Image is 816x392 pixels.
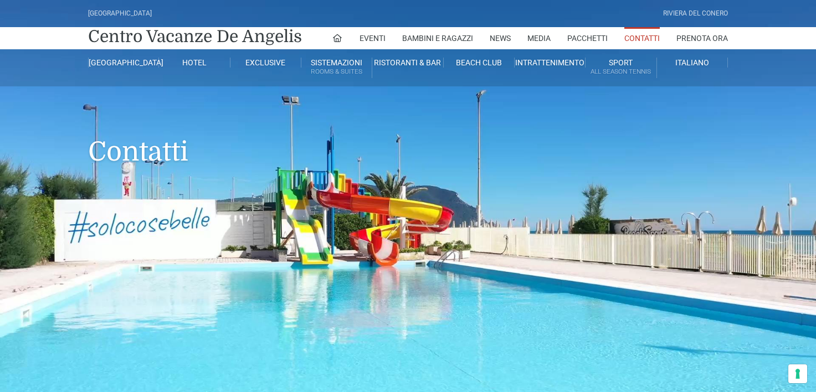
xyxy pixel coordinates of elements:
[788,364,807,383] button: Le tue preferenze relative al consenso per le tecnologie di tracciamento
[88,58,159,68] a: [GEOGRAPHIC_DATA]
[88,25,302,48] a: Centro Vacanze De Angelis
[88,86,728,184] h1: Contatti
[675,58,709,67] span: Italiano
[301,58,372,78] a: SistemazioniRooms & Suites
[527,27,551,49] a: Media
[586,58,656,78] a: SportAll Season Tennis
[663,8,728,19] div: Riviera Del Conero
[88,8,152,19] div: [GEOGRAPHIC_DATA]
[586,66,656,77] small: All Season Tennis
[515,58,586,68] a: Intrattenimento
[230,58,301,68] a: Exclusive
[624,27,660,49] a: Contatti
[490,27,511,49] a: News
[657,58,728,68] a: Italiano
[567,27,608,49] a: Pacchetti
[444,58,515,68] a: Beach Club
[402,27,473,49] a: Bambini e Ragazzi
[159,58,230,68] a: Hotel
[301,66,372,77] small: Rooms & Suites
[676,27,728,49] a: Prenota Ora
[360,27,386,49] a: Eventi
[372,58,443,68] a: Ristoranti & Bar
